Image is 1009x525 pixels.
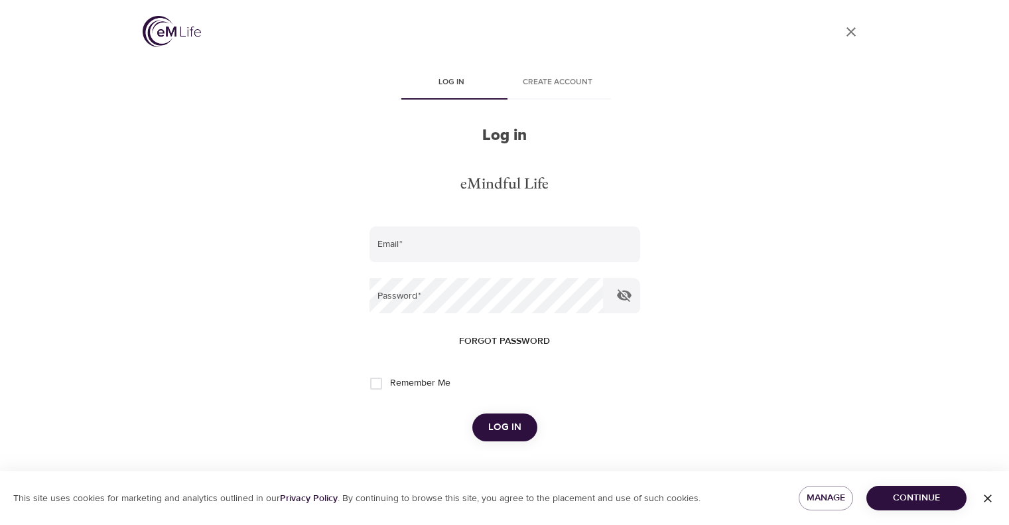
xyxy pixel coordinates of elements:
[492,468,517,483] div: OR
[866,486,967,510] button: Continue
[460,172,549,194] div: eMindful Life
[809,490,843,506] span: Manage
[280,492,338,504] a: Privacy Policy
[513,76,603,90] span: Create account
[459,333,550,350] span: Forgot password
[370,68,640,100] div: disabled tabs example
[454,329,555,354] button: Forgot password
[370,126,640,145] h2: Log in
[877,490,956,506] span: Continue
[488,419,521,436] span: Log in
[407,76,497,90] span: Log in
[390,376,450,390] span: Remember Me
[143,16,201,47] img: logo
[472,413,537,441] button: Log in
[835,16,867,48] a: close
[799,486,854,510] button: Manage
